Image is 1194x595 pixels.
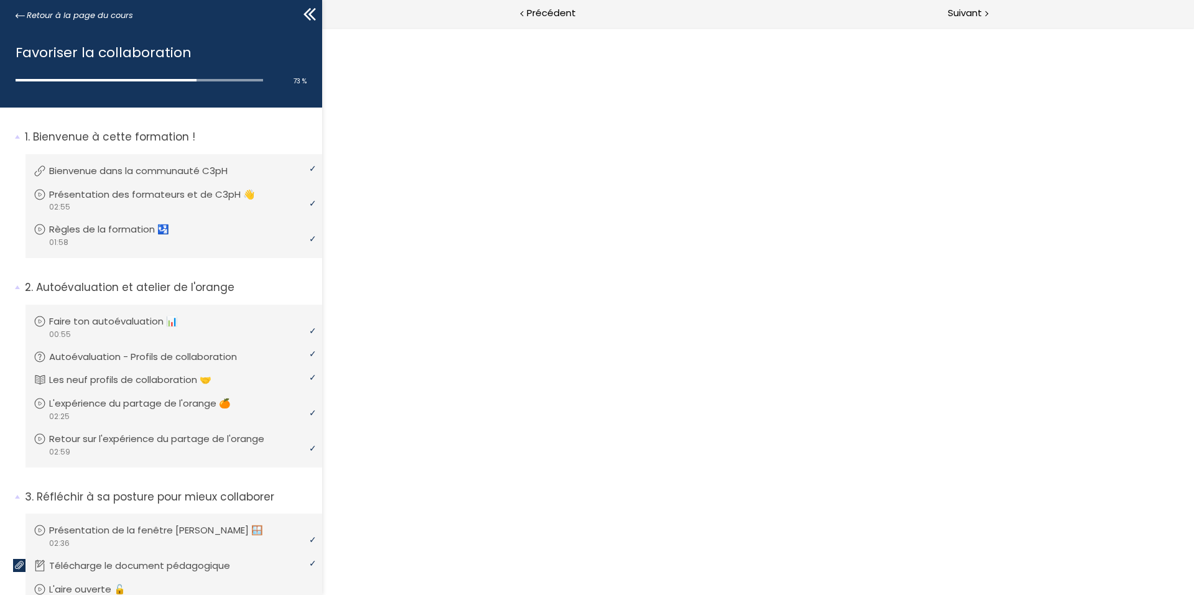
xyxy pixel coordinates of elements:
[25,489,34,505] span: 3.
[25,280,313,295] p: Autoévaluation et atelier de l'orange
[49,188,274,201] p: Présentation des formateurs et de C3pH 👋
[49,397,249,410] p: L'expérience du partage de l'orange 🍊
[49,524,282,537] p: Présentation de la fenêtre [PERSON_NAME] 🪟
[49,559,249,573] p: Télécharge le document pédagogique
[294,76,307,86] span: 73 %
[16,42,300,63] h1: Favoriser la collaboration
[49,373,230,387] p: Les neuf profils de collaboration 🤝
[6,568,133,595] iframe: chat widget
[49,446,70,458] span: 02:59
[25,129,30,145] span: 1.
[49,538,70,549] span: 02:36
[49,411,70,422] span: 02:25
[49,237,68,248] span: 01:58
[527,6,576,21] span: Précédent
[16,9,133,22] a: Retour à la page du cours
[948,6,982,21] span: Suivant
[25,280,33,295] span: 2.
[25,489,313,505] p: Réfléchir à sa posture pour mieux collaborer
[49,201,70,213] span: 02:55
[49,329,71,340] span: 00:55
[49,350,256,364] p: Autoévaluation - Profils de collaboration
[25,129,313,145] p: Bienvenue à cette formation !
[49,432,283,446] p: Retour sur l'expérience du partage de l'orange
[49,164,246,178] p: Bienvenue dans la communauté C3pH
[49,315,197,328] p: Faire ton autoévaluation 📊
[49,223,188,236] p: Règles de la formation 🛂
[27,9,133,22] span: Retour à la page du cours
